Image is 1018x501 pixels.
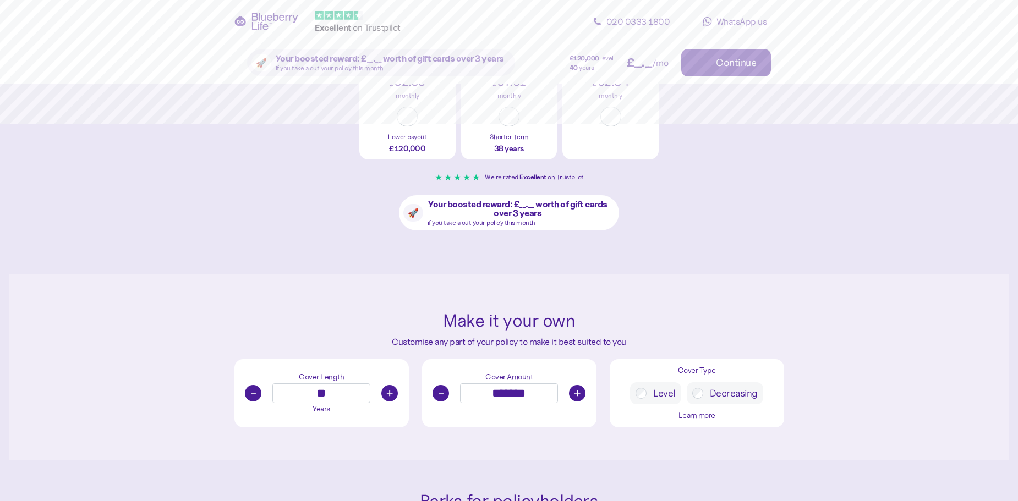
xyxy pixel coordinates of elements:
[600,55,614,62] span: level
[678,410,715,422] button: Learn more
[519,173,546,181] span: Excellent
[592,79,596,87] span: £
[678,365,716,377] div: Cover Type
[392,307,626,335] div: Make it your own
[606,16,670,27] span: 020 0333 1800
[433,385,449,401] button: -
[408,208,419,217] span: 🚀
[359,142,456,155] div: £120,000
[353,22,401,33] span: on Trustpilot
[492,79,497,87] span: £
[570,64,578,71] span: 40
[461,142,557,155] div: 38 years
[313,403,330,415] div: Years
[569,385,585,401] button: +
[359,91,456,101] div: monthly
[461,132,557,142] div: Shorter Term
[315,22,353,33] span: Excellent ️
[428,218,535,227] span: if you take a out your policy this month
[485,371,533,383] div: Cover Amount
[647,388,676,399] label: Level
[461,91,557,101] div: monthly
[703,388,758,399] label: Decreasing
[685,10,784,32] a: WhatsApp us
[428,200,609,217] span: Your boosted reward: £__.__ worth of gift cards over 3 years
[276,64,384,72] span: if you take a out your policy this month
[562,91,659,101] div: monthly
[359,132,456,142] div: Lower payout
[716,16,767,27] span: WhatsApp us
[570,55,599,62] span: £ 120,000
[381,385,398,401] button: +
[627,57,652,69] span: £ __.__
[716,58,756,68] div: Continue
[245,385,261,401] button: -
[392,335,626,349] div: Customise any part of your policy to make it best suited to you
[652,58,669,67] span: /mo
[582,10,681,32] a: 020 0333 1800
[579,64,594,71] span: years
[681,49,771,76] button: Continue
[485,172,584,183] div: We're rated on Trustpilot
[299,371,344,383] div: Cover Length
[256,58,267,67] span: 🚀
[435,170,480,184] div: ★ ★ ★ ★ ★
[390,79,394,87] span: £
[276,54,504,63] span: Your boosted reward: £__.__ worth of gift cards over 3 years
